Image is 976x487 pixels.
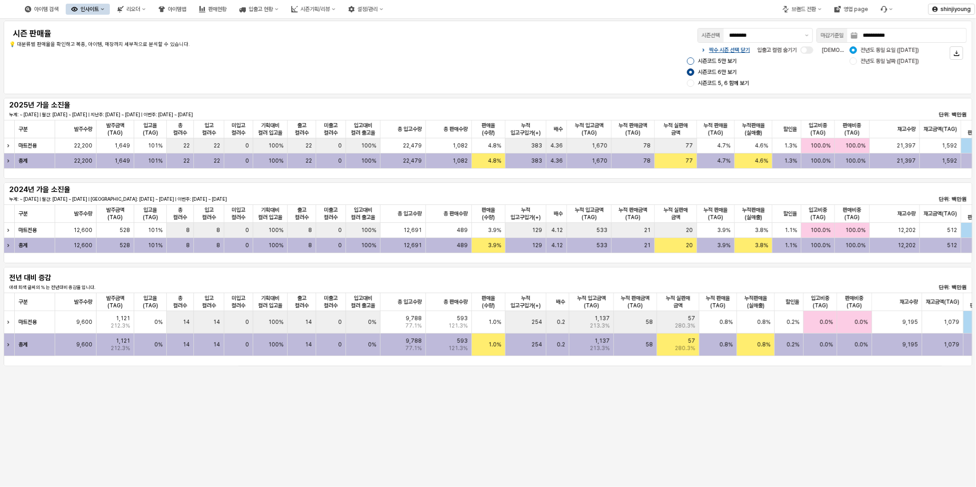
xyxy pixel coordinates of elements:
[476,294,501,309] span: 판매율(수량)
[792,6,816,12] div: 브랜드 전환
[897,142,916,149] span: 21,397
[947,227,957,234] span: 512
[100,294,130,309] span: 발주금액(TAG)
[573,294,610,309] span: 누적 입고금액(TAG)
[249,6,273,12] div: 입출고 현황
[74,298,92,306] span: 발주수량
[855,318,868,326] span: 0.0%
[74,125,92,133] span: 발주수량
[350,206,376,221] span: 입고대비 컬러 출고율
[551,227,563,234] span: 4.12
[18,142,37,149] strong: 마트전용
[406,315,422,322] span: 9,788
[532,318,542,326] span: 254
[76,341,92,348] span: 9,600
[686,157,693,164] span: 77
[18,210,28,217] span: 구분
[116,315,130,322] span: 1,121
[861,46,919,54] span: 전년도 동일 요일 ([DATE])
[76,318,92,326] span: 9,600
[361,242,376,249] span: 100%
[119,227,130,234] span: 528
[717,157,731,164] span: 4.7%
[170,122,190,136] span: 총 컬러수
[350,122,376,136] span: 입고대비 컬러 출고율
[855,341,868,348] span: 0.0%
[488,157,501,164] span: 4.8%
[902,318,918,326] span: 9,195
[820,341,833,348] span: 0.0%
[717,242,731,249] span: 3.9%
[738,122,768,136] span: 누적판매율(실매출)
[74,227,92,234] span: 12,600
[403,242,422,249] span: 12,691
[19,4,64,15] button: 아이템 검색
[898,227,916,234] span: 12,202
[554,210,563,217] span: 배수
[268,318,284,326] span: 100%
[216,227,220,234] span: 8
[320,122,342,136] span: 미출고 컬러수
[245,142,249,149] span: 0
[661,294,695,309] span: 누적 실판매 금액
[186,242,190,249] span: 8
[618,294,653,309] span: 누적 판매금액(TAG)
[898,242,916,249] span: 12,202
[643,157,651,164] span: 78
[183,318,190,326] span: 14
[245,157,249,164] span: 0
[338,242,342,249] span: 0
[550,142,563,149] span: 4.36
[403,157,422,164] span: 22,479
[9,111,647,118] p: 누계: ~ [DATE] | 월간: [DATE] ~ [DATE] | 지난주: [DATE] ~ [DATE] | 이번주: [DATE] ~ [DATE]
[757,318,771,326] span: 0.8%
[154,341,163,348] span: 0%
[405,322,422,329] span: 77.1%
[338,142,342,149] span: 0
[305,341,312,348] span: 14
[902,341,918,348] span: 9,195
[153,4,192,15] div: 아이템맵
[320,206,342,221] span: 미출고 컬러수
[301,6,330,12] div: 시즌기획/리뷰
[343,4,389,15] button: 설정/관리
[822,47,896,53] span: [DEMOGRAPHIC_DATA] 기준:
[686,227,693,234] span: 20
[306,142,312,149] span: 22
[9,284,647,291] p: 아래 회색 글씨의 % 는 전년대비 증감율 입니다.
[701,122,731,136] span: 누적 판매율(TAG)
[286,4,341,15] div: 시즌기획/리뷰
[457,337,468,345] span: 593
[18,298,28,306] span: 구분
[291,294,312,309] span: 출고 컬러수
[785,227,797,234] span: 1.1%
[183,142,190,149] span: 22
[686,242,693,249] span: 20
[453,157,468,164] span: 1,082
[9,273,169,283] h5: 전년 대비 증감
[783,125,797,133] span: 할인율
[170,206,190,221] span: 총 컬러수
[214,142,220,149] span: 22
[805,122,831,136] span: 입고비중(TAG)
[138,206,163,221] span: 입고율(TAG)
[488,142,501,149] span: 4.8%
[112,4,151,15] div: 리오더
[738,206,768,221] span: 누적판매율(실매출)
[245,341,249,348] span: 0
[338,318,342,326] span: 0
[114,142,130,149] span: 1,649
[596,227,607,234] span: 533
[698,79,749,87] span: 시즌코드 5, 6 함께 보기
[9,101,169,110] h5: 2025년 가을 소진율
[783,210,797,217] span: 할인율
[257,294,284,309] span: 기획대비 컬러 입고율
[208,6,227,12] div: 판매현황
[531,157,542,164] span: 383
[488,318,501,326] span: 1.0%
[595,337,610,345] span: 1,137
[476,122,501,136] span: 판매율(수량)
[4,153,16,168] div: Expand row
[268,341,284,348] span: 100%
